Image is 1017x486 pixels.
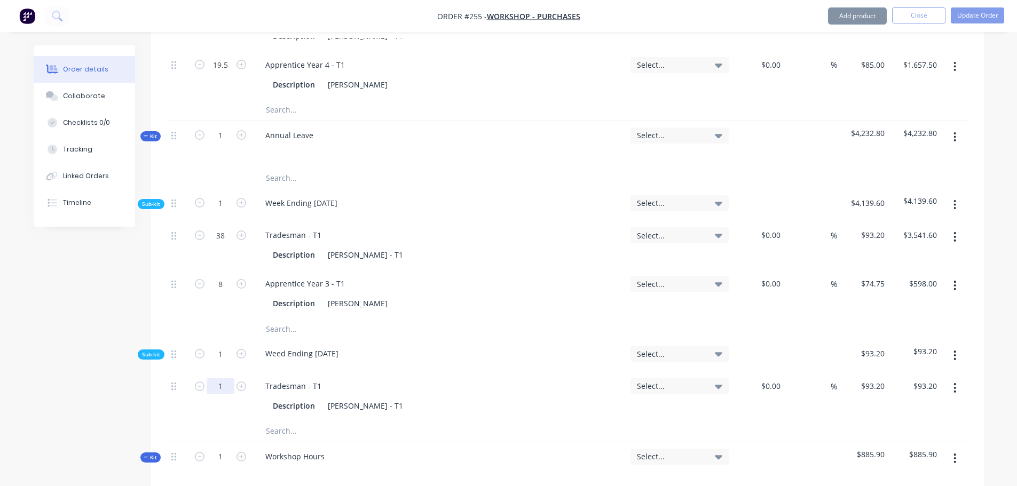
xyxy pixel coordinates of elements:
span: Kit [144,132,157,140]
input: Search... [265,99,479,121]
div: Checklists 0/0 [63,118,110,128]
div: Linked Orders [63,171,109,181]
span: Kit [144,453,157,461]
span: Select... [637,197,704,209]
div: Description [269,296,319,311]
span: $4,139.60 [893,195,937,206]
button: Update Order [951,7,1004,23]
span: $4,232.80 [841,128,885,139]
div: Apprentice Year 4 - T1 [257,57,353,73]
button: Close [892,7,945,23]
div: Weed Ending [DATE] [257,346,347,361]
button: Checklists 0/0 [34,109,135,136]
span: % [831,278,837,290]
span: $4,232.80 [893,128,937,139]
div: Tradesman - T1 [257,227,330,243]
div: Description [269,77,319,92]
input: Search... [265,420,479,442]
div: Timeline [63,198,91,208]
span: $4,139.60 [841,197,885,209]
button: Add product [828,7,887,25]
div: Kit [140,452,161,463]
span: % [831,229,837,242]
div: Workshop Hours [257,449,333,464]
div: Tracking [63,145,92,154]
input: Search... [265,168,479,189]
span: $93.20 [841,348,885,359]
button: Linked Orders [34,163,135,189]
span: % [831,380,837,393]
div: [PERSON_NAME] - T1 [324,398,407,413]
span: $885.90 [893,449,937,460]
div: Apprentice Year 3 - T1 [257,276,353,291]
button: Order details [34,56,135,83]
span: Sub-kit [142,350,160,358]
button: Tracking [34,136,135,163]
img: Factory [19,8,35,24]
div: [PERSON_NAME] [324,77,392,92]
div: Sub-kit [138,349,164,360]
input: Search... [265,318,479,339]
span: Select... [637,59,704,70]
span: Select... [637,230,704,241]
span: Select... [637,278,704,290]
div: Description [269,247,319,262]
div: Sub-kit [138,199,164,209]
span: Select... [637,451,704,462]
div: Week Ending [DATE] [257,195,346,211]
span: Select... [637,130,704,141]
span: Sub-kit [142,200,160,208]
div: [PERSON_NAME] [324,296,392,311]
div: Collaborate [63,91,105,101]
div: Description [269,398,319,413]
span: Select... [637,348,704,360]
button: Collaborate [34,83,135,109]
span: % [831,59,837,71]
div: Kit [140,131,161,141]
a: Workshop - Purchases [487,11,580,21]
div: Order details [63,65,108,74]
div: Annual Leave [257,128,322,143]
span: Select... [637,380,704,392]
div: [PERSON_NAME] - T1 [324,247,407,262]
span: $93.20 [893,346,937,357]
div: Tradesman - T1 [257,378,330,394]
button: Timeline [34,189,135,216]
span: $885.90 [841,449,885,460]
span: Order #255 - [437,11,487,21]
